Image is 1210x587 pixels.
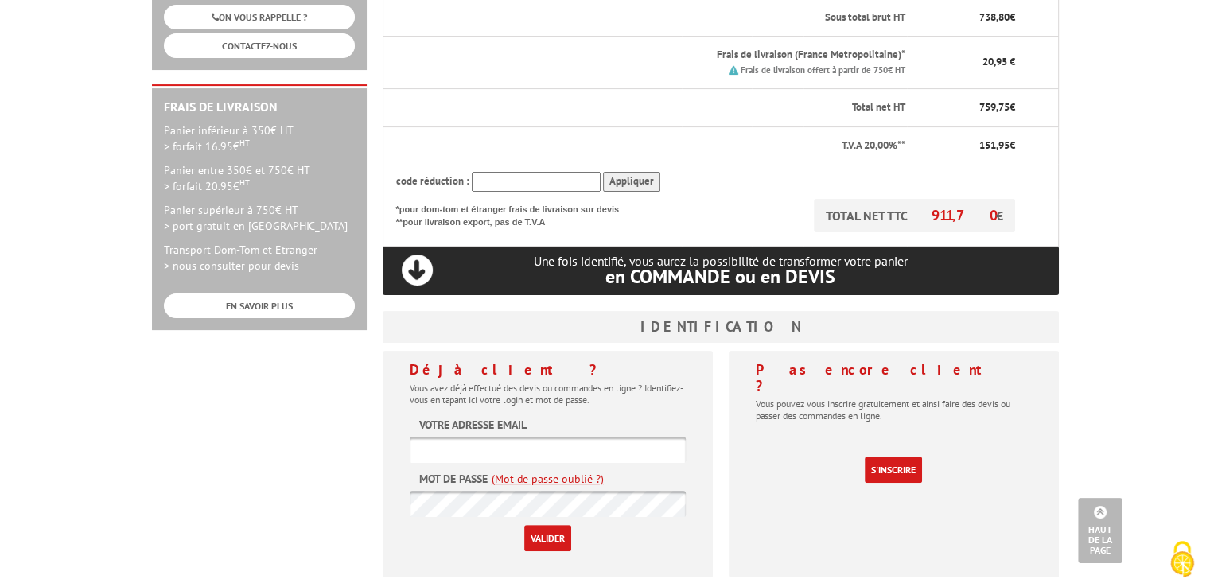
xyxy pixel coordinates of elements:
[756,362,1032,394] h4: Pas encore client ?
[932,206,996,224] span: 911,70
[164,139,250,154] span: > forfait 16.95€
[1078,498,1122,563] a: Haut de la page
[603,172,660,192] input: Appliquer
[729,65,738,75] img: picto.png
[164,162,355,194] p: Panier entre 350€ et 750€ HT
[239,137,250,148] sup: HT
[419,471,488,487] label: Mot de passe
[164,100,355,115] h2: Frais de Livraison
[164,293,355,318] a: EN SAVOIR PLUS
[410,382,686,406] p: Vous avez déjà effectué des devis ou commandes en ligne ? Identifiez-vous en tapant ici votre log...
[979,138,1010,152] span: 151,95
[1162,539,1202,579] img: Cookies (fenêtre modale)
[164,179,250,193] span: > forfait 20.95€
[396,138,906,154] p: T.V.A 20,00%**
[164,219,348,233] span: > port gratuit en [GEOGRAPHIC_DATA]
[605,264,835,289] span: en COMMANDE ou en DEVIS
[164,259,299,273] span: > nous consulter pour devis
[920,100,1015,115] p: €
[741,64,905,76] small: Frais de livraison offert à partir de 750€ HT
[756,398,1032,422] p: Vous pouvez vous inscrire gratuitement et ainsi faire des devis ou passer des commandes en ligne.
[419,417,527,433] label: Votre adresse email
[164,122,355,154] p: Panier inférieur à 350€ HT
[383,311,1059,343] h3: Identification
[473,48,905,63] p: Frais de livraison (France Metropolitaine)*
[164,242,355,274] p: Transport Dom-Tom et Etranger
[524,525,571,551] input: Valider
[492,471,604,487] a: (Mot de passe oublié ?)
[979,10,1010,24] span: 738,80
[164,5,355,29] a: ON VOUS RAPPELLE ?
[920,10,1015,25] p: €
[396,174,469,188] span: code réduction :
[410,362,686,378] h4: Déjà client ?
[383,254,1059,286] p: Une fois identifié, vous aurez la possibilité de transformer votre panier
[865,457,922,483] a: S'inscrire
[239,177,250,188] sup: HT
[1154,533,1210,587] button: Cookies (fenêtre modale)
[814,199,1015,232] p: TOTAL NET TTC €
[164,202,355,234] p: Panier supérieur à 750€ HT
[396,100,906,115] p: Total net HT
[164,33,355,58] a: CONTACTEZ-NOUS
[982,55,1015,68] span: 20,95 €
[920,138,1015,154] p: €
[396,199,635,228] p: *pour dom-tom et étranger frais de livraison sur devis **pour livraison export, pas de T.V.A
[979,100,1010,114] span: 759,75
